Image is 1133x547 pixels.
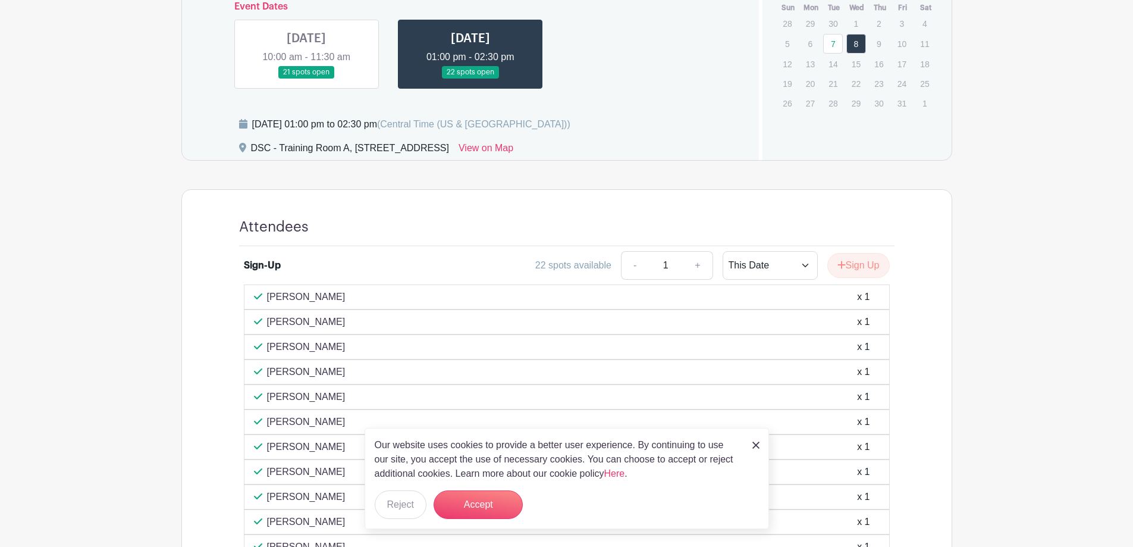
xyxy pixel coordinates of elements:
p: 13 [801,55,820,73]
p: 20 [801,74,820,93]
div: Sign-Up [244,258,281,273]
th: Sat [914,2,937,14]
p: 19 [777,74,797,93]
th: Mon [800,2,823,14]
div: x 1 [857,415,870,429]
a: - [621,251,648,280]
p: 24 [892,74,912,93]
p: 4 [915,14,934,33]
p: 5 [777,35,797,53]
p: [PERSON_NAME] [267,315,346,329]
p: 1 [915,94,934,112]
th: Tue [823,2,846,14]
p: 18 [915,55,934,73]
th: Thu [868,2,892,14]
p: Our website uses cookies to provide a better user experience. By continuing to use our site, you ... [375,438,740,481]
button: Sign Up [827,253,890,278]
p: 14 [823,55,843,73]
p: 6 [801,35,820,53]
p: 16 [869,55,889,73]
p: [PERSON_NAME] [267,390,346,404]
p: 28 [823,94,843,112]
div: 22 spots available [535,258,611,273]
p: 1 [846,14,866,33]
th: Sun [777,2,800,14]
p: 31 [892,94,912,112]
p: 29 [846,94,866,112]
p: [PERSON_NAME] [267,290,346,304]
div: x 1 [857,390,870,404]
th: Fri [892,2,915,14]
p: 2 [869,14,889,33]
div: x 1 [857,515,870,529]
div: x 1 [857,440,870,454]
p: 28 [777,14,797,33]
p: 15 [846,55,866,73]
p: [PERSON_NAME] [267,415,346,429]
img: close_button-5f87c8562297e5c2d7936805f587ecaba9071eb48480494691a3f1689db116b3.svg [752,442,759,449]
p: 26 [777,94,797,112]
div: x 1 [857,340,870,354]
div: x 1 [857,290,870,304]
p: [PERSON_NAME] [267,490,346,504]
div: [DATE] 01:00 pm to 02:30 pm [252,117,570,132]
p: 29 [801,14,820,33]
p: 3 [892,14,912,33]
p: [PERSON_NAME] [267,515,346,529]
p: [PERSON_NAME] [267,340,346,354]
div: x 1 [857,465,870,479]
a: 8 [846,34,866,54]
p: [PERSON_NAME] [267,465,346,479]
p: [PERSON_NAME] [267,440,346,454]
h4: Attendees [239,218,309,236]
span: (Central Time (US & [GEOGRAPHIC_DATA])) [377,119,570,129]
p: 23 [869,74,889,93]
div: x 1 [857,365,870,379]
p: 27 [801,94,820,112]
p: 30 [823,14,843,33]
th: Wed [846,2,869,14]
div: DSC - Training Room A, [STREET_ADDRESS] [251,141,449,160]
p: 25 [915,74,934,93]
p: 30 [869,94,889,112]
a: Here [604,468,625,479]
p: 21 [823,74,843,93]
p: 22 [846,74,866,93]
a: 7 [823,34,843,54]
button: Reject [375,490,426,519]
h6: Event Dates [225,1,717,12]
div: x 1 [857,490,870,504]
p: 9 [869,35,889,53]
p: 10 [892,35,912,53]
a: + [683,251,713,280]
div: x 1 [857,315,870,329]
p: 12 [777,55,797,73]
p: [PERSON_NAME] [267,365,346,379]
p: 17 [892,55,912,73]
p: 11 [915,35,934,53]
a: View on Map [459,141,513,160]
button: Accept [434,490,523,519]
